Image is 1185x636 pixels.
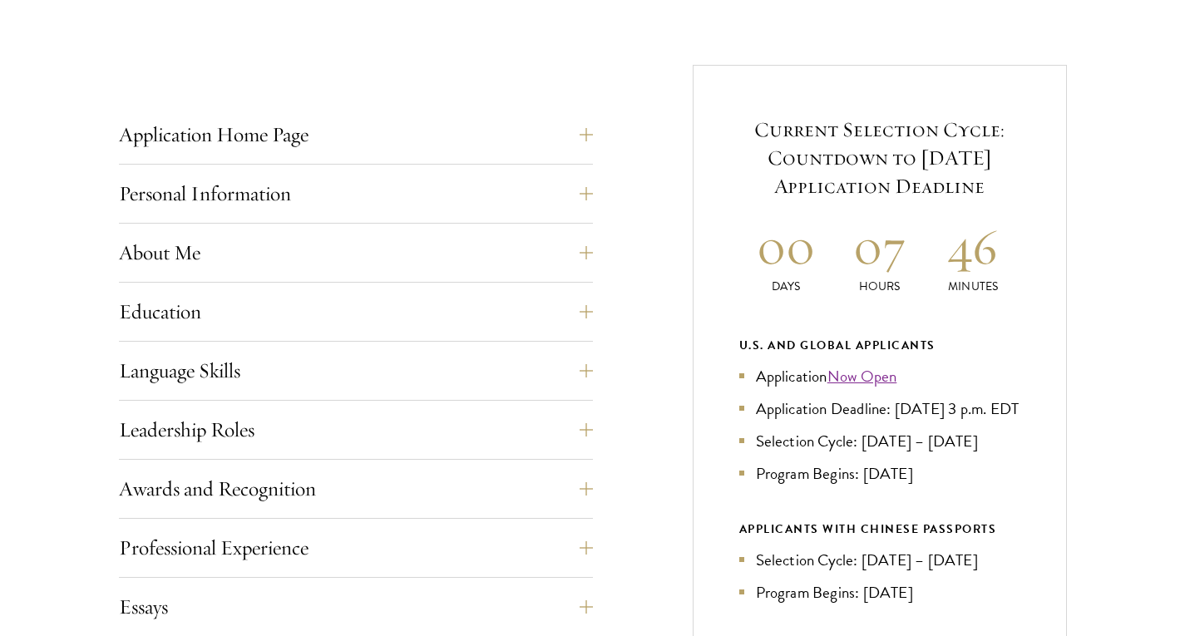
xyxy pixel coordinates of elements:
h2: 00 [739,215,833,278]
button: Professional Experience [119,528,593,568]
li: Selection Cycle: [DATE] – [DATE] [739,548,1020,572]
button: Education [119,292,593,332]
p: Hours [832,278,926,295]
button: About Me [119,233,593,273]
li: Selection Cycle: [DATE] – [DATE] [739,429,1020,453]
p: Minutes [926,278,1020,295]
li: Program Begins: [DATE] [739,461,1020,486]
button: Application Home Page [119,115,593,155]
h2: 07 [832,215,926,278]
button: Personal Information [119,174,593,214]
button: Leadership Roles [119,410,593,450]
button: Awards and Recognition [119,469,593,509]
li: Program Begins: [DATE] [739,580,1020,604]
li: Application Deadline: [DATE] 3 p.m. EDT [739,397,1020,421]
h2: 46 [926,215,1020,278]
div: U.S. and Global Applicants [739,335,1020,356]
button: Essays [119,587,593,627]
a: Now Open [827,364,897,388]
li: Application [739,364,1020,388]
div: APPLICANTS WITH CHINESE PASSPORTS [739,519,1020,540]
h5: Current Selection Cycle: Countdown to [DATE] Application Deadline [739,116,1020,200]
p: Days [739,278,833,295]
button: Language Skills [119,351,593,391]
